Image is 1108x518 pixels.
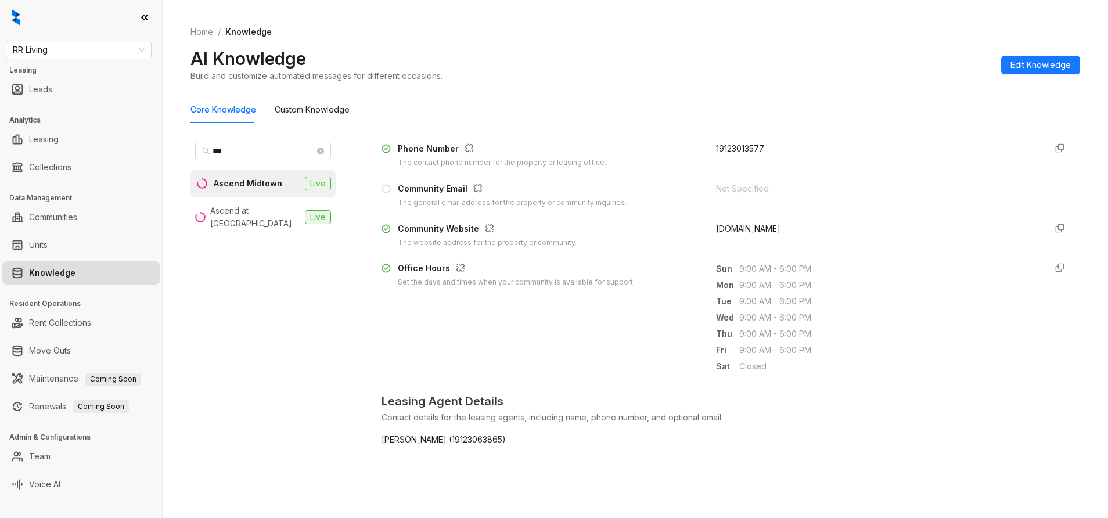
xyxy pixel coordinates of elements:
span: 9:00 AM - 6:00 PM [739,328,1037,340]
span: 9:00 AM - 6:00 PM [739,344,1037,357]
span: Closed [739,360,1037,373]
li: Voice AI [2,473,160,496]
span: Thu [716,328,739,340]
a: Move Outs [29,339,71,362]
h3: Analytics [9,115,162,125]
span: 9:00 AM - 6:00 PM [739,262,1037,275]
button: Edit Knowledge [1001,56,1080,74]
a: Voice AI [29,473,60,496]
a: Rent Collections [29,311,91,334]
span: close-circle [317,148,324,154]
span: 9:00 AM - 6:00 PM [739,279,1037,292]
span: [PERSON_NAME] (19123063865) [382,433,1070,446]
span: 9:00 AM - 6:00 PM [739,295,1037,308]
span: 9:00 AM - 6:00 PM [739,311,1037,324]
span: RR Living [13,41,145,59]
li: Collections [2,156,160,179]
li: Communities [2,206,160,229]
div: Office Hours [398,262,633,277]
li: Rent Collections [2,311,160,334]
div: Set the days and times when your community is available for support [398,277,633,288]
a: Units [29,233,48,257]
img: logo [12,9,20,26]
h2: AI Knowledge [190,48,306,70]
li: / [218,26,221,38]
h3: Admin & Configurations [9,432,162,443]
span: Tue [716,295,739,308]
div: Ascend Midtown [214,177,282,190]
li: Units [2,233,160,257]
li: Leasing [2,128,160,151]
div: Not Specified [716,182,1037,195]
a: Knowledge [29,261,75,285]
span: Sun [716,262,739,275]
span: Live [305,177,331,190]
li: Maintenance [2,367,160,390]
a: Team [29,445,51,468]
li: Move Outs [2,339,160,362]
a: Home [188,26,215,38]
a: Leasing [29,128,59,151]
span: Mon [716,279,739,292]
h3: Data Management [9,193,162,203]
span: Edit Knowledge [1010,59,1071,71]
li: Renewals [2,395,160,418]
li: Leads [2,78,160,101]
span: Coming Soon [85,373,141,386]
div: The general email address for the property or community inquiries. [398,197,627,208]
a: Communities [29,206,77,229]
li: Knowledge [2,261,160,285]
a: Leads [29,78,52,101]
div: Build and customize automated messages for different occasions. [190,70,443,82]
div: Community Website [398,222,577,238]
span: Coming Soon [73,400,129,413]
div: The contact phone number for the property or leasing office. [398,157,606,168]
div: Contact details for the leasing agents, including name, phone number, and optional email. [382,411,1070,424]
span: search [202,147,210,155]
a: RenewalsComing Soon [29,395,129,418]
a: Collections [29,156,71,179]
h3: Leasing [9,65,162,75]
span: Fri [716,344,739,357]
span: [DOMAIN_NAME] [716,224,780,233]
span: Leasing Agent Details [382,393,1070,411]
h3: Resident Operations [9,298,162,309]
div: Custom Knowledge [275,103,350,116]
span: Sat [716,360,739,373]
span: Knowledge [225,27,272,37]
div: Community Email [398,182,627,197]
div: The website address for the property or community. [398,238,577,249]
li: Team [2,445,160,468]
span: Wed [716,311,739,324]
div: Core Knowledge [190,103,256,116]
span: Live [305,210,331,224]
div: Ascend at [GEOGRAPHIC_DATA] [210,204,300,230]
span: 19123013577 [716,143,764,153]
div: Phone Number [398,142,606,157]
